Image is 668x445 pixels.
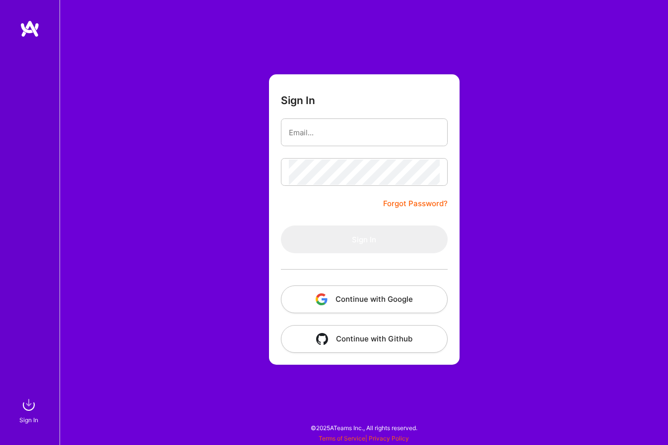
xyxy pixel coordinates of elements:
[19,395,39,415] img: sign in
[383,198,448,210] a: Forgot Password?
[289,120,440,145] input: Email...
[319,435,365,442] a: Terms of Service
[281,325,448,353] button: Continue with Github
[281,285,448,313] button: Continue with Google
[281,94,315,107] h3: Sign In
[369,435,409,442] a: Privacy Policy
[281,225,448,253] button: Sign In
[20,20,40,38] img: logo
[316,293,328,305] img: icon
[19,415,38,425] div: Sign In
[60,415,668,440] div: © 2025 ATeams Inc., All rights reserved.
[319,435,409,442] span: |
[316,333,328,345] img: icon
[21,395,39,425] a: sign inSign In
